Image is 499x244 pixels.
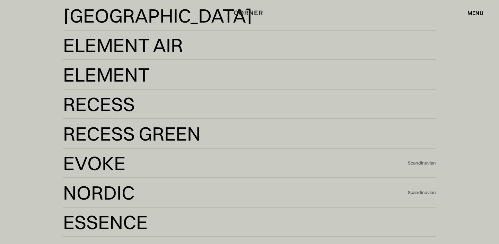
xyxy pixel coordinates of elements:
[231,8,268,17] a: home
[63,125,436,142] a: Recess GreenRecess Green
[63,155,125,171] div: Evoke
[63,53,176,70] div: Element Air
[63,184,408,201] a: NordicNordic
[461,7,483,19] div: menu
[63,214,436,231] a: EssenceEssence
[63,66,150,83] div: Element
[63,112,125,129] div: Recess
[63,184,135,201] div: Nordic
[63,155,408,172] a: EvokeEvoke
[63,83,143,99] div: Element
[63,37,436,54] a: Element AirElement Air
[63,37,183,53] div: Element Air
[63,96,135,112] div: Recess
[63,96,436,113] a: RecessRecess
[63,214,148,230] div: Essence
[63,171,119,188] div: Evoke
[63,125,201,142] div: Recess Green
[63,201,131,217] div: Nordic
[63,66,436,83] a: ElementElement
[467,10,483,16] div: menu
[63,142,185,158] div: Recess Green
[408,190,436,196] div: Scandinavian
[408,160,436,166] div: Scandinavian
